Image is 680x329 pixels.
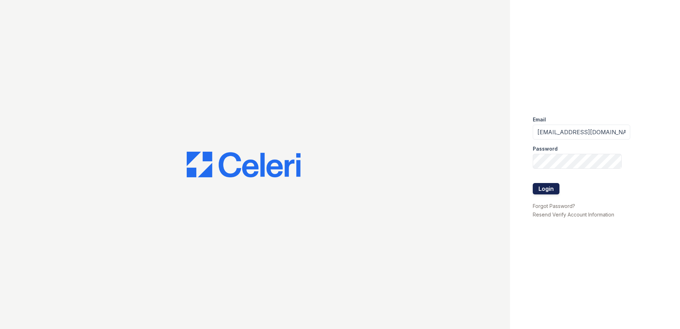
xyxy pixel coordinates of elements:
[533,116,546,123] label: Email
[533,145,558,152] label: Password
[187,152,301,177] img: CE_Logo_Blue-a8612792a0a2168367f1c8372b55b34899dd931a85d93a1a3d3e32e68fde9ad4.png
[533,183,559,194] button: Login
[533,203,575,209] a: Forgot Password?
[533,211,614,218] a: Resend Verify Account Information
